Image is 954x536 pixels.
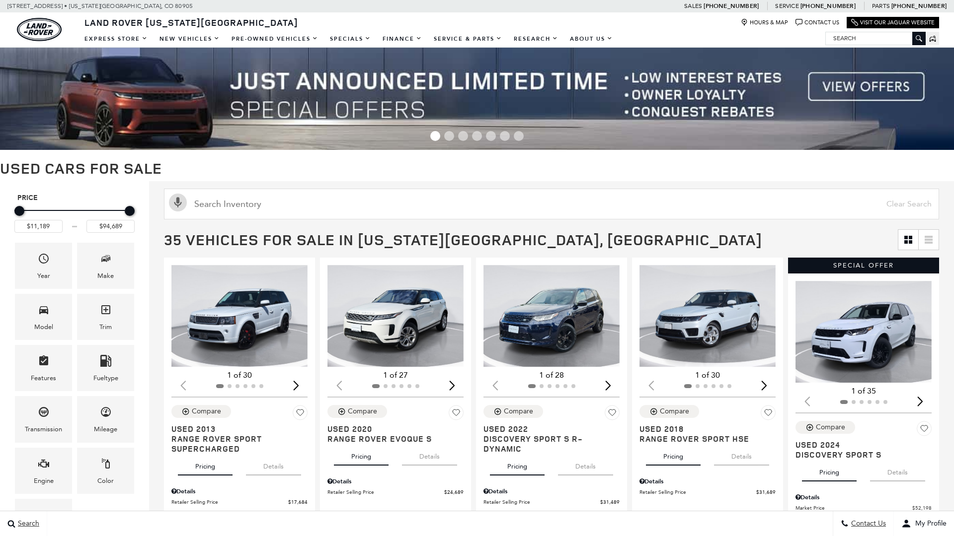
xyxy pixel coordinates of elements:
[639,265,776,367] div: 1 / 2
[38,403,50,424] span: Transmission
[97,475,114,486] div: Color
[93,373,118,384] div: Fueltype
[17,18,62,41] a: land-rover
[639,405,699,418] button: Compare Vehicle
[38,455,50,475] span: Engine
[100,352,112,373] span: Fueltype
[514,131,524,141] span: Go to slide 7
[775,2,798,9] span: Service
[756,488,776,496] span: $31,689
[327,424,464,444] a: Used 2020Range Rover Evoque S
[483,370,620,381] div: 1 of 28
[872,2,890,9] span: Parts
[79,30,154,48] a: EXPRESS STORE
[34,322,53,333] div: Model
[38,352,50,373] span: Features
[77,294,134,340] div: TrimTrim
[639,488,776,496] a: Retailer Selling Price $31,689
[483,405,543,418] button: Compare Vehicle
[795,281,932,383] img: 2024 Land Rover Discovery Sport S 1
[802,460,857,481] button: pricing tab
[334,444,389,466] button: pricing tab
[327,434,456,444] span: Range Rover Evoque S
[851,19,935,26] a: Visit Our Jaguar Website
[508,30,564,48] a: Research
[500,131,510,141] span: Go to slide 6
[402,444,457,466] button: details tab
[639,424,776,444] a: Used 2018Range Rover Sport HSE
[171,424,300,434] span: Used 2013
[77,396,134,442] div: MileageMileage
[449,405,464,424] button: Save Vehicle
[100,403,112,424] span: Mileage
[639,265,776,367] img: 2018 Land Rover Range Rover Sport HSE 1
[795,281,932,383] div: 1 / 2
[171,265,308,367] img: 2013 Land Rover Range Rover Sport Supercharged 1
[324,30,377,48] a: Specials
[327,488,444,496] span: Retailer Selling Price
[761,405,776,424] button: Save Vehicle
[472,131,482,141] span: Go to slide 4
[795,504,912,512] span: Market Price
[38,250,50,270] span: Year
[757,374,771,396] div: Next slide
[17,194,132,202] h5: Price
[171,487,308,496] div: Pricing Details - Range Rover Sport Supercharged
[171,434,300,454] span: Range Rover Sport Supercharged
[483,424,612,434] span: Used 2022
[913,390,927,412] div: Next slide
[639,424,768,434] span: Used 2018
[15,520,39,528] span: Search
[99,322,112,333] div: Trim
[15,243,72,289] div: YearYear
[77,448,134,494] div: ColorColor
[430,131,440,141] span: Go to slide 1
[795,440,924,450] span: Used 2024
[894,511,954,536] button: Open user profile menu
[327,265,464,367] img: 2020 Land Rover Range Rover Evoque S 1
[125,206,135,216] div: Maximum Price
[444,488,464,496] span: $24,689
[795,450,924,460] span: Discovery Sport S
[14,206,24,216] div: Minimum Price
[31,373,56,384] div: Features
[171,498,308,506] a: Retailer Selling Price $17,684
[849,520,886,528] span: Contact Us
[483,434,612,454] span: Discovery Sport S R-Dynamic
[154,30,226,48] a: New Vehicles
[79,30,619,48] nav: Main Navigation
[483,487,620,496] div: Pricing Details - Discovery Sport S R-Dynamic
[911,520,947,528] span: My Profile
[912,504,932,512] span: $52,198
[348,407,377,416] div: Compare
[870,460,925,481] button: details tab
[38,506,50,527] span: Bodystyle
[15,345,72,391] div: FeaturesFeatures
[660,407,689,416] div: Compare
[639,488,756,496] span: Retailer Selling Price
[15,294,72,340] div: ModelModel
[377,30,428,48] a: Finance
[171,405,231,418] button: Compare Vehicle
[77,345,134,391] div: FueltypeFueltype
[788,258,939,273] div: Special Offer
[97,270,114,281] div: Make
[327,405,387,418] button: Compare Vehicle
[428,30,508,48] a: Service & Parts
[288,498,308,506] span: $17,684
[646,444,701,466] button: pricing tab
[327,265,464,367] div: 1 / 2
[17,18,62,41] img: Land Rover
[795,19,839,26] a: Contact Us
[192,407,221,416] div: Compare
[164,189,939,219] input: Search Inventory
[169,194,187,211] svg: Click to toggle on voice search
[483,265,620,367] div: 1 / 2
[246,454,301,475] button: details tab
[816,423,845,432] div: Compare
[826,32,925,44] input: Search
[14,220,63,233] input: Minimum
[795,504,932,512] a: Market Price $52,198
[327,424,456,434] span: Used 2020
[79,16,304,28] a: Land Rover [US_STATE][GEOGRAPHIC_DATA]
